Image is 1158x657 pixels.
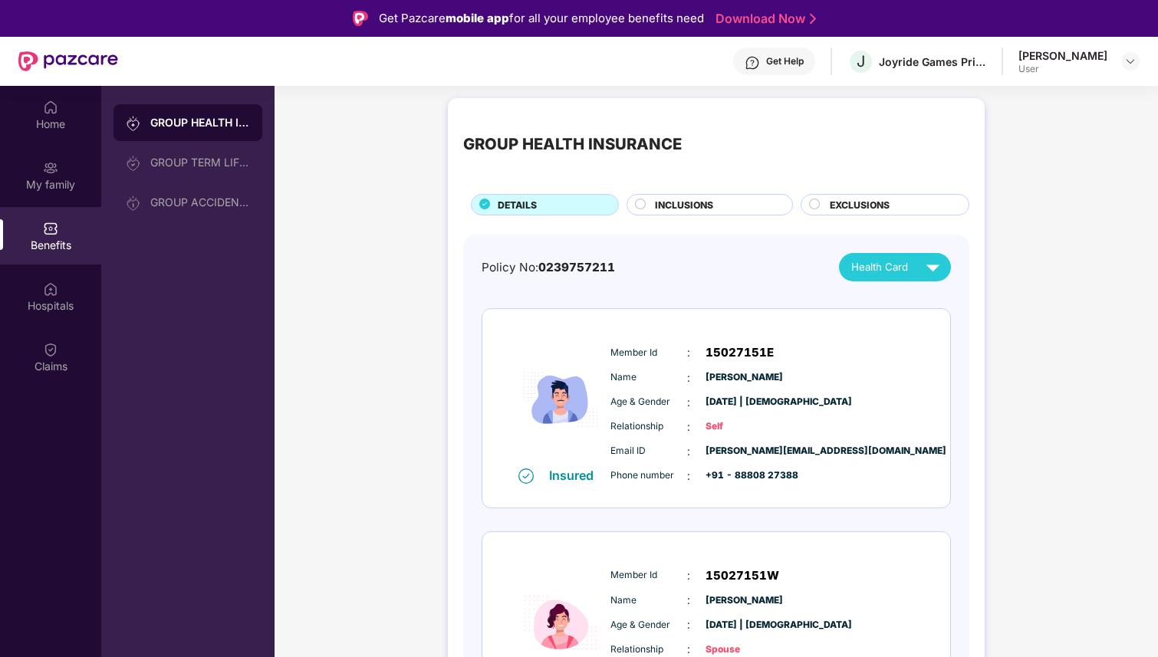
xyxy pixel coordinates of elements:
[716,11,811,27] a: Download Now
[706,618,782,632] span: [DATE] | [DEMOGRAPHIC_DATA]
[43,281,58,297] img: svg+xml;base64,PHN2ZyBpZD0iSG9zcGl0YWxzIiB4bWxucz0iaHR0cDovL3d3dy53My5vcmcvMjAwMC9zdmciIHdpZHRoPS...
[810,11,816,27] img: Stroke
[379,9,704,28] div: Get Pazcare for all your employee benefits need
[610,593,687,608] span: Name
[150,115,250,130] div: GROUP HEALTH INSURANCE
[150,156,250,169] div: GROUP TERM LIFE INSURANCE
[879,54,986,69] div: Joyride Games Private Limited
[610,618,687,632] span: Age & Gender
[43,160,58,176] img: svg+xml;base64,PHN2ZyB3aWR0aD0iMjAiIGhlaWdodD0iMjAiIHZpZXdCb3g9IjAgMCAyMCAyMCIgZmlsbD0ibm9uZSIgeG...
[610,642,687,657] span: Relationship
[515,332,607,467] img: icon
[610,395,687,409] span: Age & Gender
[687,443,690,460] span: :
[43,342,58,357] img: svg+xml;base64,PHN2ZyBpZD0iQ2xhaW0iIHhtbG5zPSJodHRwOi8vd3d3LnczLm9yZy8yMDAwL3N2ZyIgd2lkdGg9IjIwIi...
[851,259,908,275] span: Health Card
[610,468,687,483] span: Phone number
[1018,63,1107,75] div: User
[463,132,682,156] div: GROUP HEALTH INSURANCE
[857,52,865,71] span: J
[830,198,890,212] span: EXCLUSIONS
[18,51,118,71] img: New Pazcare Logo
[43,221,58,236] img: svg+xml;base64,PHN2ZyBpZD0iQmVuZWZpdHMiIHhtbG5zPSJodHRwOi8vd3d3LnczLm9yZy8yMDAwL3N2ZyIgd2lkdGg9Ij...
[706,343,774,362] span: 15027151E
[610,568,687,583] span: Member Id
[610,370,687,385] span: Name
[687,592,690,609] span: :
[706,468,782,483] span: +91 - 88808 27388
[706,370,782,385] span: [PERSON_NAME]
[353,11,368,26] img: Logo
[1124,55,1137,67] img: svg+xml;base64,PHN2ZyBpZD0iRHJvcGRvd24tMzJ4MzIiIHhtbG5zPSJodHRwOi8vd3d3LnczLm9yZy8yMDAwL3N2ZyIgd2...
[706,567,779,585] span: 15027151W
[706,593,782,608] span: [PERSON_NAME]
[43,100,58,115] img: svg+xml;base64,PHN2ZyBpZD0iSG9tZSIgeG1sbnM9Imh0dHA6Ly93d3cudzMub3JnLzIwMDAvc3ZnIiB3aWR0aD0iMjAiIG...
[482,258,615,277] div: Policy No:
[518,468,534,484] img: svg+xml;base64,PHN2ZyB4bWxucz0iaHR0cDovL3d3dy53My5vcmcvMjAwMC9zdmciIHdpZHRoPSIxNiIgaGVpZ2h0PSIxNi...
[706,444,782,458] span: [PERSON_NAME][EMAIL_ADDRESS][DOMAIN_NAME]
[655,198,713,212] span: INCLUSIONS
[610,444,687,458] span: Email ID
[745,55,760,71] img: svg+xml;base64,PHN2ZyBpZD0iSGVscC0zMngzMiIgeG1sbnM9Imh0dHA6Ly93d3cudzMub3JnLzIwMDAvc3ZnIiB3aWR0aD...
[706,642,782,657] span: Spouse
[839,253,951,281] button: Health Card
[610,346,687,360] span: Member Id
[687,468,690,485] span: :
[1018,48,1107,63] div: [PERSON_NAME]
[687,419,690,435] span: :
[706,419,782,434] span: Self
[610,419,687,434] span: Relationship
[126,116,141,131] img: svg+xml;base64,PHN2ZyB3aWR0aD0iMjAiIGhlaWdodD0iMjAiIHZpZXdCb3g9IjAgMCAyMCAyMCIgZmlsbD0ibm9uZSIgeG...
[446,11,509,25] strong: mobile app
[687,394,690,411] span: :
[766,55,804,67] div: Get Help
[126,195,141,211] img: svg+xml;base64,PHN2ZyB3aWR0aD0iMjAiIGhlaWdodD0iMjAiIHZpZXdCb3g9IjAgMCAyMCAyMCIgZmlsbD0ibm9uZSIgeG...
[549,468,603,483] div: Insured
[687,616,690,633] span: :
[538,260,615,274] span: 0239757211
[498,198,537,212] span: DETAILS
[126,156,141,171] img: svg+xml;base64,PHN2ZyB3aWR0aD0iMjAiIGhlaWdodD0iMjAiIHZpZXdCb3g9IjAgMCAyMCAyMCIgZmlsbD0ibm9uZSIgeG...
[687,567,690,584] span: :
[706,395,782,409] span: [DATE] | [DEMOGRAPHIC_DATA]
[687,344,690,361] span: :
[687,370,690,386] span: :
[150,196,250,209] div: GROUP ACCIDENTAL INSURANCE
[919,254,946,281] img: svg+xml;base64,PHN2ZyB4bWxucz0iaHR0cDovL3d3dy53My5vcmcvMjAwMC9zdmciIHZpZXdCb3g9IjAgMCAyNCAyNCIgd2...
